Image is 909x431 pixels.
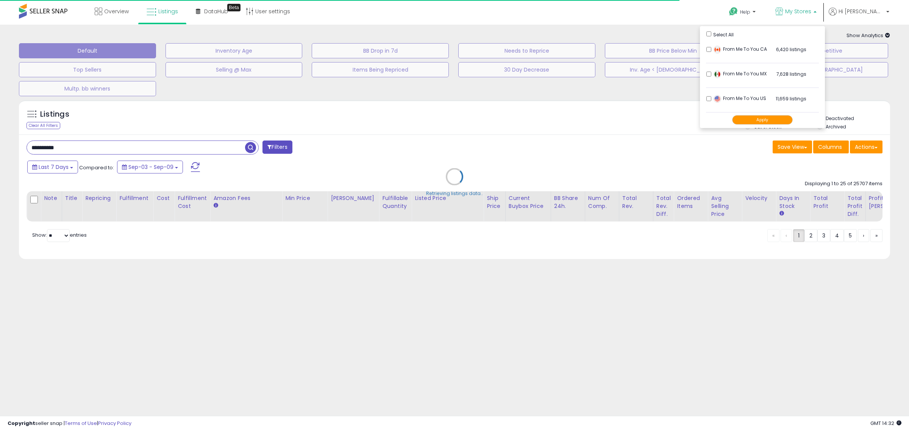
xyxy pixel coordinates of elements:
[829,8,889,25] a: Hi [PERSON_NAME]
[732,115,793,125] button: Apply
[714,70,767,77] span: From Me To You MX
[227,4,241,11] div: Tooltip anchor
[204,8,228,15] span: DataHub
[776,46,806,53] span: 6,420 listings
[19,81,156,96] button: Multp. bb winners
[729,7,738,16] i: Get Help
[158,8,178,15] span: Listings
[166,43,303,58] button: Inventory Age
[776,71,806,77] span: 7,628 listings
[839,8,884,15] span: Hi [PERSON_NAME]
[776,95,806,102] span: 11,659 listings
[605,43,742,58] button: BB Price Below Min
[426,190,483,197] div: Retrieving listings data..
[713,31,734,38] span: Select All
[605,62,742,77] button: Inv. Age < [DEMOGRAPHIC_DATA]
[714,46,767,52] span: From Me To You CA
[847,32,890,39] span: Show Analytics
[785,8,811,15] span: My Stores
[714,95,721,103] img: usa.png
[714,70,721,78] img: mexico.png
[714,46,721,53] img: canada.png
[714,95,766,102] span: From Me To You US
[723,1,763,25] a: Help
[458,62,595,77] button: 30 Day Decrease
[740,9,750,15] span: Help
[19,43,156,58] button: Default
[312,43,449,58] button: BB Drop in 7d
[19,62,156,77] button: Top Sellers
[166,62,303,77] button: Selling @ Max
[104,8,129,15] span: Overview
[312,62,449,77] button: Items Being Repriced
[458,43,595,58] button: Needs to Reprice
